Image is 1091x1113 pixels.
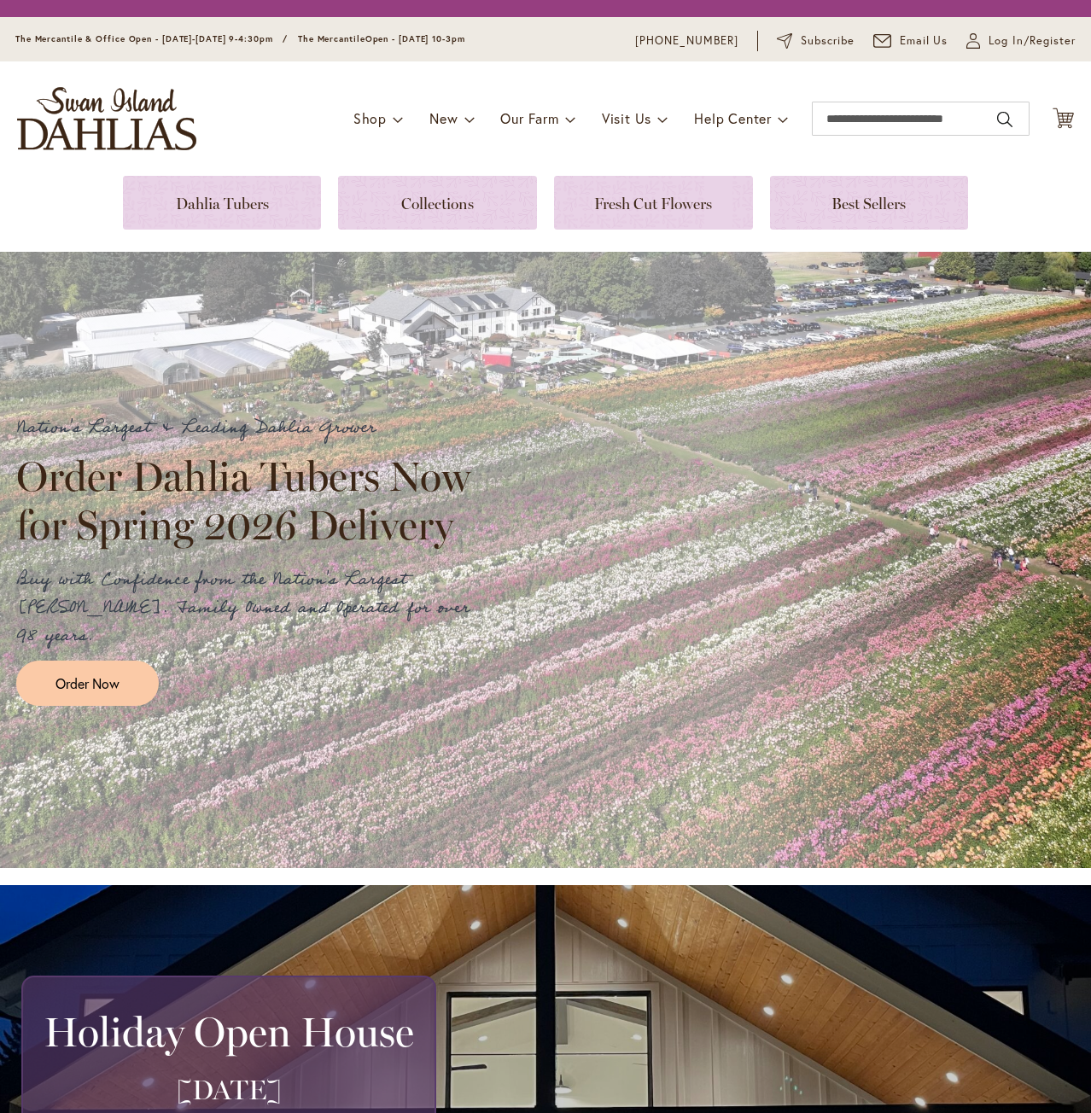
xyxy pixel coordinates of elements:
[353,109,387,127] span: Shop
[801,32,855,50] span: Subscribe
[365,33,465,44] span: Open - [DATE] 10-3pm
[694,109,772,127] span: Help Center
[900,32,948,50] span: Email Us
[777,32,855,50] a: Subscribe
[15,33,365,44] span: The Mercantile & Office Open - [DATE]-[DATE] 9-4:30pm / The Mercantile
[635,32,738,50] a: [PHONE_NUMBER]
[16,566,486,650] p: Buy with Confidence from the Nation's Largest [PERSON_NAME]. Family Owned and Operated for over 9...
[16,414,486,442] p: Nation's Largest & Leading Dahlia Grower
[500,109,558,127] span: Our Farm
[16,452,486,548] h2: Order Dahlia Tubers Now for Spring 2026 Delivery
[55,673,120,693] span: Order Now
[16,661,159,706] a: Order Now
[997,106,1012,133] button: Search
[44,1008,414,1056] h2: Holiday Open House
[989,32,1076,50] span: Log In/Register
[873,32,948,50] a: Email Us
[602,109,651,127] span: Visit Us
[966,32,1076,50] a: Log In/Register
[17,87,196,150] a: store logo
[429,109,458,127] span: New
